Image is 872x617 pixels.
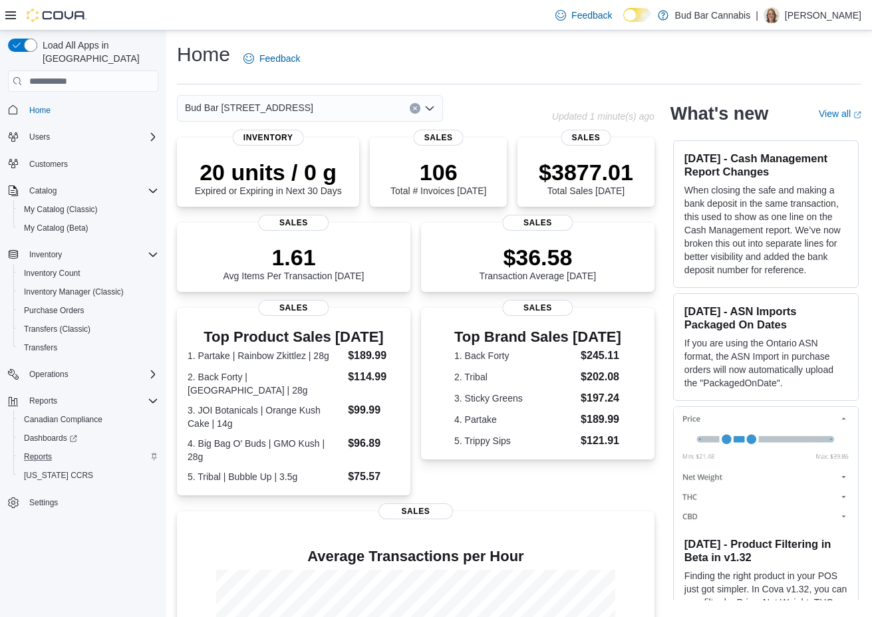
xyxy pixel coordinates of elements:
[19,220,94,236] a: My Catalog (Beta)
[19,412,108,428] a: Canadian Compliance
[19,340,158,356] span: Transfers
[24,305,84,316] span: Purchase Orders
[19,467,158,483] span: Washington CCRS
[13,338,164,357] button: Transfers
[24,183,158,199] span: Catalog
[223,244,364,281] div: Avg Items Per Transaction [DATE]
[29,105,51,116] span: Home
[348,435,400,451] dd: $96.89
[539,159,633,185] p: $3877.01
[454,370,575,384] dt: 2. Tribal
[454,329,621,345] h3: Top Brand Sales [DATE]
[29,396,57,406] span: Reports
[348,348,400,364] dd: $189.99
[390,159,486,185] p: 106
[24,393,63,409] button: Reports
[13,410,164,429] button: Canadian Compliance
[13,447,164,466] button: Reports
[552,111,654,122] p: Updated 1 minute(s) ago
[623,22,624,23] span: Dark Mode
[3,365,164,384] button: Operations
[24,156,73,172] a: Customers
[454,392,575,405] dt: 3. Sticky Greens
[24,156,158,172] span: Customers
[19,201,158,217] span: My Catalog (Classic)
[19,340,63,356] a: Transfers
[378,503,453,519] span: Sales
[24,414,102,425] span: Canadian Compliance
[24,287,124,297] span: Inventory Manager (Classic)
[561,130,611,146] span: Sales
[24,102,56,118] a: Home
[410,103,420,114] button: Clear input
[24,470,93,481] span: [US_STATE] CCRS
[581,433,621,449] dd: $121.91
[24,247,158,263] span: Inventory
[24,433,77,443] span: Dashboards
[24,204,98,215] span: My Catalog (Classic)
[3,392,164,410] button: Reports
[503,300,573,316] span: Sales
[24,324,90,334] span: Transfers (Classic)
[19,303,90,318] a: Purchase Orders
[259,300,329,316] span: Sales
[24,342,57,353] span: Transfers
[13,466,164,485] button: [US_STATE] CCRS
[13,283,164,301] button: Inventory Manager (Classic)
[29,185,57,196] span: Catalog
[188,404,343,430] dt: 3. JOI Botanicals | Orange Kush Cake | 14g
[188,549,644,564] h4: Average Transactions per Hour
[675,7,751,23] p: Bud Bar Cannabis
[348,469,400,485] dd: $75.57
[3,182,164,200] button: Catalog
[581,369,621,385] dd: $202.08
[454,413,575,426] dt: 4. Partake
[233,130,304,146] span: Inventory
[819,108,861,119] a: View allExternal link
[29,132,50,142] span: Users
[539,159,633,196] div: Total Sales [DATE]
[19,201,103,217] a: My Catalog (Classic)
[24,495,63,511] a: Settings
[13,200,164,219] button: My Catalog (Classic)
[19,321,96,337] a: Transfers (Classic)
[550,2,617,29] a: Feedback
[454,434,575,447] dt: 5. Trippy Sips
[24,129,158,145] span: Users
[177,41,230,68] h1: Home
[24,393,158,409] span: Reports
[348,369,400,385] dd: $114.99
[24,183,62,199] button: Catalog
[480,244,597,271] p: $36.58
[581,348,621,364] dd: $245.11
[185,100,313,116] span: Bud Bar [STREET_ADDRESS]
[13,264,164,283] button: Inventory Count
[195,159,342,185] p: 20 units / 0 g
[503,215,573,231] span: Sales
[853,111,861,119] svg: External link
[684,184,847,277] p: When closing the safe and making a bank deposit in the same transaction, this used to show as one...
[259,52,300,65] span: Feedback
[24,223,88,233] span: My Catalog (Beta)
[785,7,861,23] p: [PERSON_NAME]
[19,220,158,236] span: My Catalog (Beta)
[24,101,158,118] span: Home
[764,7,780,23] div: Matt S
[27,9,86,22] img: Cova
[188,329,400,345] h3: Top Product Sales [DATE]
[29,497,58,508] span: Settings
[19,467,98,483] a: [US_STATE] CCRS
[29,249,62,260] span: Inventory
[24,366,74,382] button: Operations
[3,493,164,512] button: Settings
[390,159,486,196] div: Total # Invoices [DATE]
[195,159,342,196] div: Expired or Expiring in Next 30 Days
[19,265,158,281] span: Inventory Count
[188,349,343,362] dt: 1. Partake | Rainbow Zkittlez | 28g
[188,437,343,463] dt: 4. Big Bag O' Buds | GMO Kush | 28g
[571,9,612,22] span: Feedback
[19,303,158,318] span: Purchase Orders
[238,45,305,72] a: Feedback
[24,247,67,263] button: Inventory
[188,370,343,397] dt: 2. Back Forty | [GEOGRAPHIC_DATA] | 28g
